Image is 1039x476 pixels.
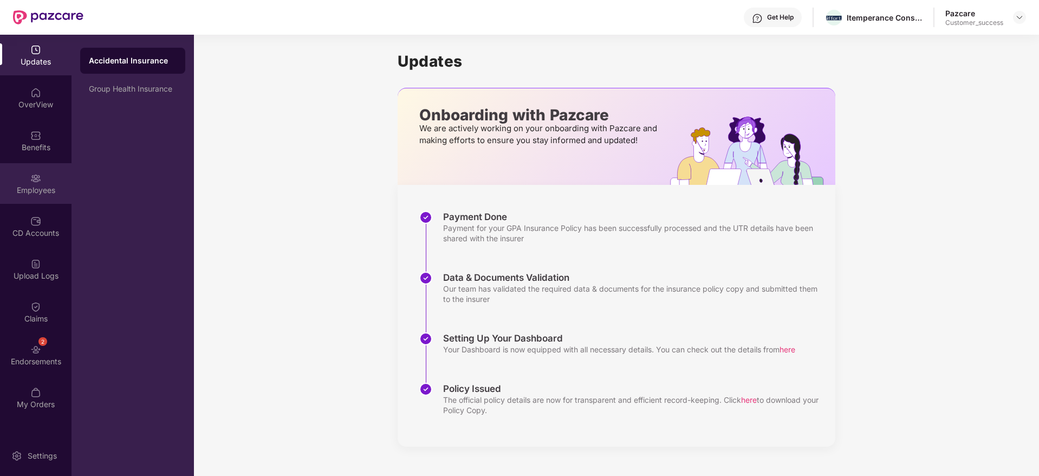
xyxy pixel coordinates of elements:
[30,259,41,269] img: svg+xml;base64,PHN2ZyBpZD0iVXBsb2FkX0xvZ3MiIGRhdGEtbmFtZT0iVXBsb2FkIExvZ3MiIHhtbG5zPSJodHRwOi8vd3...
[30,44,41,55] img: svg+xml;base64,PHN2ZyBpZD0iVXBkYXRlZCIgeG1sbnM9Imh0dHA6Ly93d3cudzMub3JnLzIwMDAvc3ZnIiB3aWR0aD0iMj...
[419,211,432,224] img: svg+xml;base64,PHN2ZyBpZD0iU3RlcC1Eb25lLTMyeDMyIiB4bWxucz0iaHR0cDovL3d3dy53My5vcmcvMjAwMC9zdmciIH...
[13,10,83,24] img: New Pazcare Logo
[30,87,41,98] img: svg+xml;base64,PHN2ZyBpZD0iSG9tZSIgeG1sbnM9Imh0dHA6Ly93d3cudzMub3JnLzIwMDAvc3ZnIiB3aWR0aD0iMjAiIG...
[443,223,824,243] div: Payment for your GPA Insurance Policy has been successfully processed and the UTR details have be...
[11,451,22,461] img: svg+xml;base64,PHN2ZyBpZD0iU2V0dGluZy0yMHgyMCIgeG1sbnM9Imh0dHA6Ly93d3cudzMub3JnLzIwMDAvc3ZnIiB3aW...
[752,13,763,24] img: svg+xml;base64,PHN2ZyBpZD0iSGVscC0zMngzMiIgeG1sbnM9Imh0dHA6Ly93d3cudzMub3JnLzIwMDAvc3ZnIiB3aWR0aD...
[780,345,795,354] span: here
[443,211,824,223] div: Payment Done
[419,123,660,146] p: We are actively working on your onboarding with Pazcare and making efforts to ensure you stay inf...
[398,52,835,70] h1: Updates
[419,332,432,345] img: svg+xml;base64,PHN2ZyBpZD0iU3RlcC1Eb25lLTMyeDMyIiB4bWxucz0iaHR0cDovL3d3dy53My5vcmcvMjAwMC9zdmciIH...
[945,8,1003,18] div: Pazcare
[670,117,835,185] img: hrOnboarding
[30,130,41,141] img: svg+xml;base64,PHN2ZyBpZD0iQmVuZWZpdHMiIHhtbG5zPSJodHRwOi8vd3d3LnczLm9yZy8yMDAwL3N2ZyIgd2lkdGg9Ij...
[1015,13,1024,22] img: svg+xml;base64,PHN2ZyBpZD0iRHJvcGRvd24tMzJ4MzIiIHhtbG5zPSJodHRwOi8vd3d3LnczLm9yZy8yMDAwL3N2ZyIgd2...
[89,55,177,66] div: Accidental Insurance
[945,18,1003,27] div: Customer_success
[30,301,41,312] img: svg+xml;base64,PHN2ZyBpZD0iQ2xhaW0iIHhtbG5zPSJodHRwOi8vd3d3LnczLm9yZy8yMDAwL3N2ZyIgd2lkdGg9IjIwIi...
[443,383,824,395] div: Policy Issued
[443,332,795,344] div: Setting Up Your Dashboard
[419,383,432,396] img: svg+xml;base64,PHN2ZyBpZD0iU3RlcC1Eb25lLTMyeDMyIiB4bWxucz0iaHR0cDovL3d3dy53My5vcmcvMjAwMC9zdmciIH...
[30,387,41,398] img: svg+xml;base64,PHN2ZyBpZD0iTXlfT3JkZXJzIiBkYXRhLW5hbWU9Ik15IE9yZGVycyIgeG1sbnM9Imh0dHA6Ly93d3cudz...
[443,284,824,304] div: Our team has validated the required data & documents for the insurance policy copy and submitted ...
[30,216,41,227] img: svg+xml;base64,PHN2ZyBpZD0iQ0RfQWNjb3VudHMiIGRhdGEtbmFtZT0iQ0QgQWNjb3VudHMiIHhtbG5zPSJodHRwOi8vd3...
[826,16,842,21] img: Iffort.png
[767,13,794,22] div: Get Help
[419,110,660,120] p: Onboarding with Pazcare
[89,85,177,93] div: Group Health Insurance
[38,337,47,346] div: 2
[443,272,824,284] div: Data & Documents Validation
[24,451,60,461] div: Settings
[419,272,432,285] img: svg+xml;base64,PHN2ZyBpZD0iU3RlcC1Eb25lLTMyeDMyIiB4bWxucz0iaHR0cDovL3d3dy53My5vcmcvMjAwMC9zdmciIH...
[443,344,795,355] div: Your Dashboard is now equipped with all necessary details. You can check out the details from
[847,12,923,23] div: Itemperance Consulting Private Limited
[741,395,757,404] span: here
[30,344,41,355] img: svg+xml;base64,PHN2ZyBpZD0iRW5kb3JzZW1lbnRzIiB4bWxucz0iaHR0cDovL3d3dy53My5vcmcvMjAwMC9zdmciIHdpZH...
[30,173,41,184] img: svg+xml;base64,PHN2ZyBpZD0iRW1wbG95ZWVzIiB4bWxucz0iaHR0cDovL3d3dy53My5vcmcvMjAwMC9zdmciIHdpZHRoPS...
[443,395,824,415] div: The official policy details are now for transparent and efficient record-keeping. Click to downlo...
